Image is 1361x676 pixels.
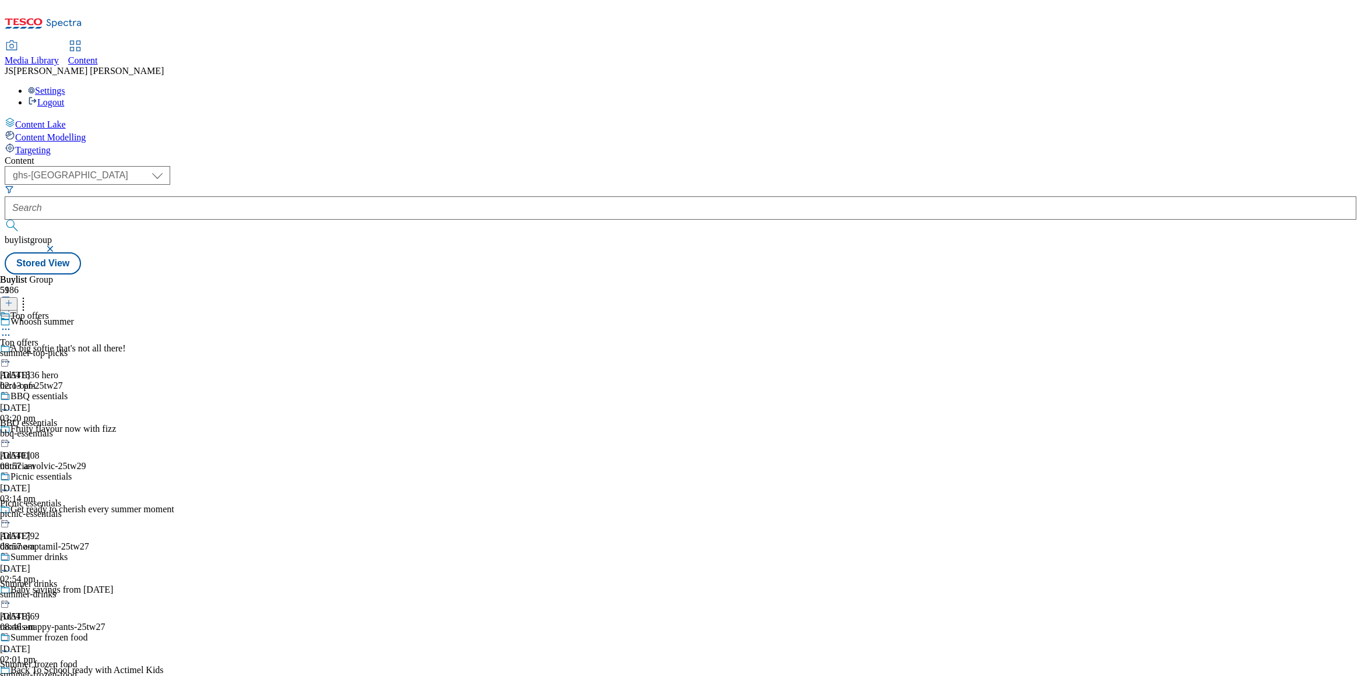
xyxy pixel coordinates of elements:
div: BBQ essentials [10,391,68,402]
a: Logout [28,97,64,107]
div: Back To School ready with Actimel Kids [10,665,164,675]
button: Stored View [5,252,81,274]
span: Targeting [15,145,51,155]
a: Content Modelling [5,130,1356,143]
span: Media Library [5,55,59,65]
a: Content [68,41,98,66]
span: [PERSON_NAME] [PERSON_NAME] [13,66,164,76]
div: Content [5,156,1356,166]
span: buylistgroup [5,235,52,245]
a: Media Library [5,41,59,66]
span: Content Lake [15,119,66,129]
a: Settings [28,86,65,96]
span: Content [68,55,98,65]
span: JS [5,66,13,76]
div: Get ready to cherish every summer moment [10,504,174,515]
svg: Search Filters [5,185,14,194]
span: Content Modelling [15,132,86,142]
div: Top offers [10,311,49,321]
a: Targeting [5,143,1356,156]
div: Summer drinks [10,552,68,562]
a: Content Lake [5,117,1356,130]
div: Summer frozen food [10,632,87,643]
div: A big softie that's not all there! [10,343,126,354]
input: Search [5,196,1356,220]
div: Picnic essentials [10,471,72,482]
